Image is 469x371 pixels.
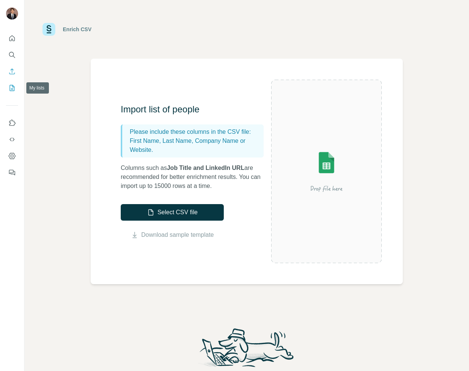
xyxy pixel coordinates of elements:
h3: Import list of people [121,103,271,115]
button: Search [6,48,18,62]
p: First Name, Last Name, Company Name or Website. [130,136,261,154]
button: Quick start [6,32,18,45]
span: Job Title and LinkedIn URL [167,165,244,171]
img: Surfe Logo [42,23,55,36]
button: Use Surfe on LinkedIn [6,116,18,130]
img: Surfe Illustration - Drop file here or select below [271,135,382,208]
p: Columns such as are recommended for better enrichment results. You can import up to 15000 rows at... [121,164,271,191]
button: Enrich CSV [6,65,18,78]
button: Dashboard [6,149,18,163]
button: Feedback [6,166,18,179]
button: My lists [6,81,18,95]
button: Download sample template [121,230,224,239]
a: Download sample template [141,230,214,239]
p: Please include these columns in the CSV file: [130,127,261,136]
div: Enrich CSV [63,26,91,33]
button: Use Surfe API [6,133,18,146]
img: Avatar [6,8,18,20]
button: Select CSV file [121,204,224,221]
